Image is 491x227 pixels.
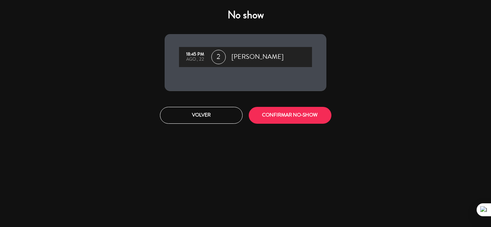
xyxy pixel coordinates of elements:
h4: No show [165,9,326,22]
div: ago., 22 [183,57,208,62]
span: 2 [211,50,226,64]
span: [PERSON_NAME] [231,52,284,62]
button: CONFIRMAR NO-SHOW [249,107,331,124]
div: 18:45 PM [183,52,208,57]
button: Volver [160,107,243,124]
